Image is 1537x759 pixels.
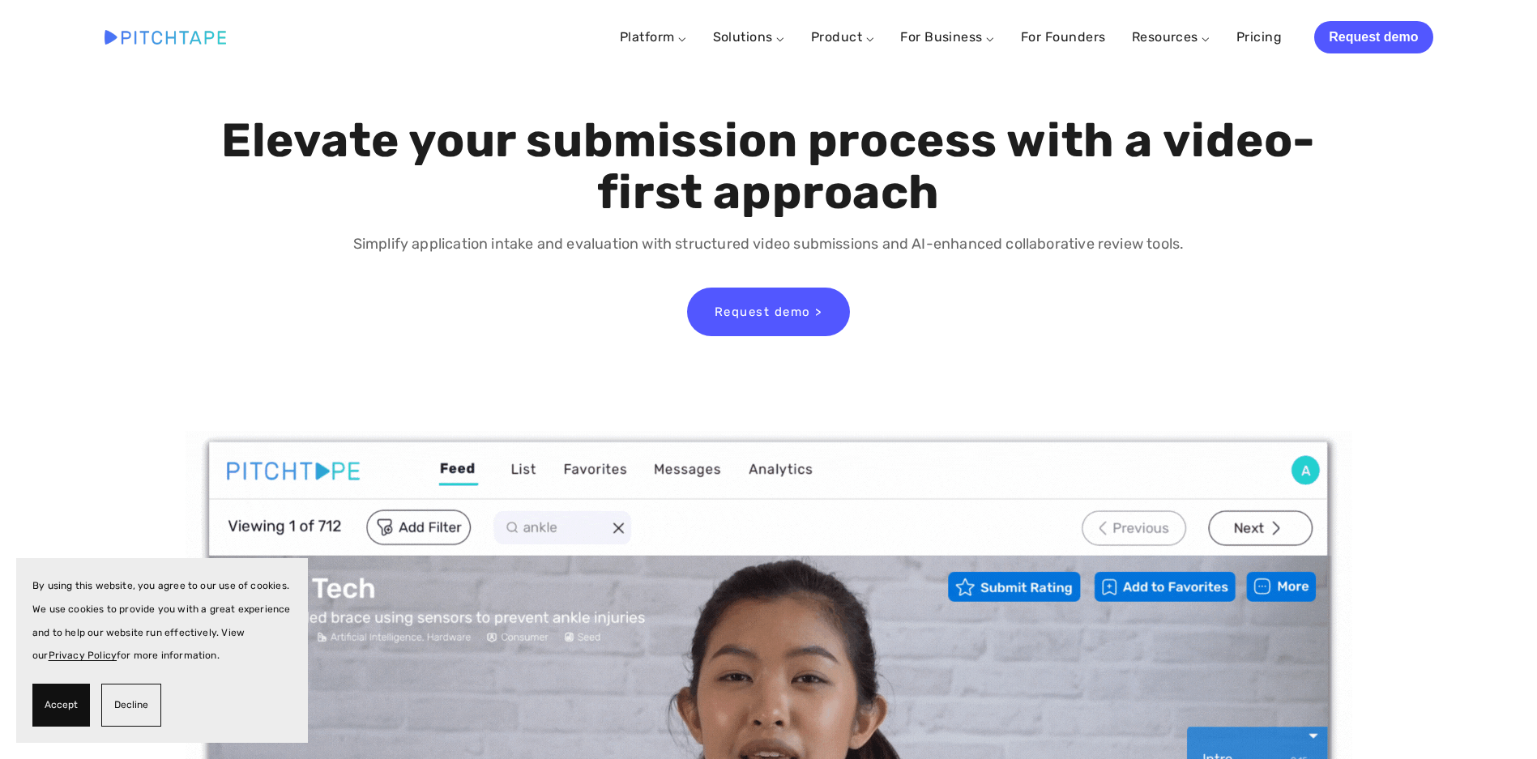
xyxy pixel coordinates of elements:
iframe: Chat Widget [1456,681,1537,759]
a: Platform ⌵ [620,29,687,45]
span: Accept [45,693,78,717]
button: Decline [101,684,161,727]
a: Request demo [1314,21,1432,53]
a: Pricing [1236,23,1282,52]
p: Simplify application intake and evaluation with structured video submissions and AI-enhanced coll... [217,232,1320,256]
section: Cookie banner [16,558,308,743]
p: By using this website, you agree to our use of cookies. We use cookies to provide you with a grea... [32,574,292,667]
a: For Business ⌵ [900,29,995,45]
img: Pitchtape | Video Submission Management Software [105,30,226,44]
a: Product ⌵ [811,29,874,45]
a: Resources ⌵ [1132,29,1210,45]
span: Decline [114,693,148,717]
button: Accept [32,684,90,727]
a: Request demo > [687,288,850,336]
a: Privacy Policy [49,650,117,661]
a: Solutions ⌵ [713,29,785,45]
h1: Elevate your submission process with a video-first approach [217,115,1320,219]
a: For Founders [1021,23,1106,52]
